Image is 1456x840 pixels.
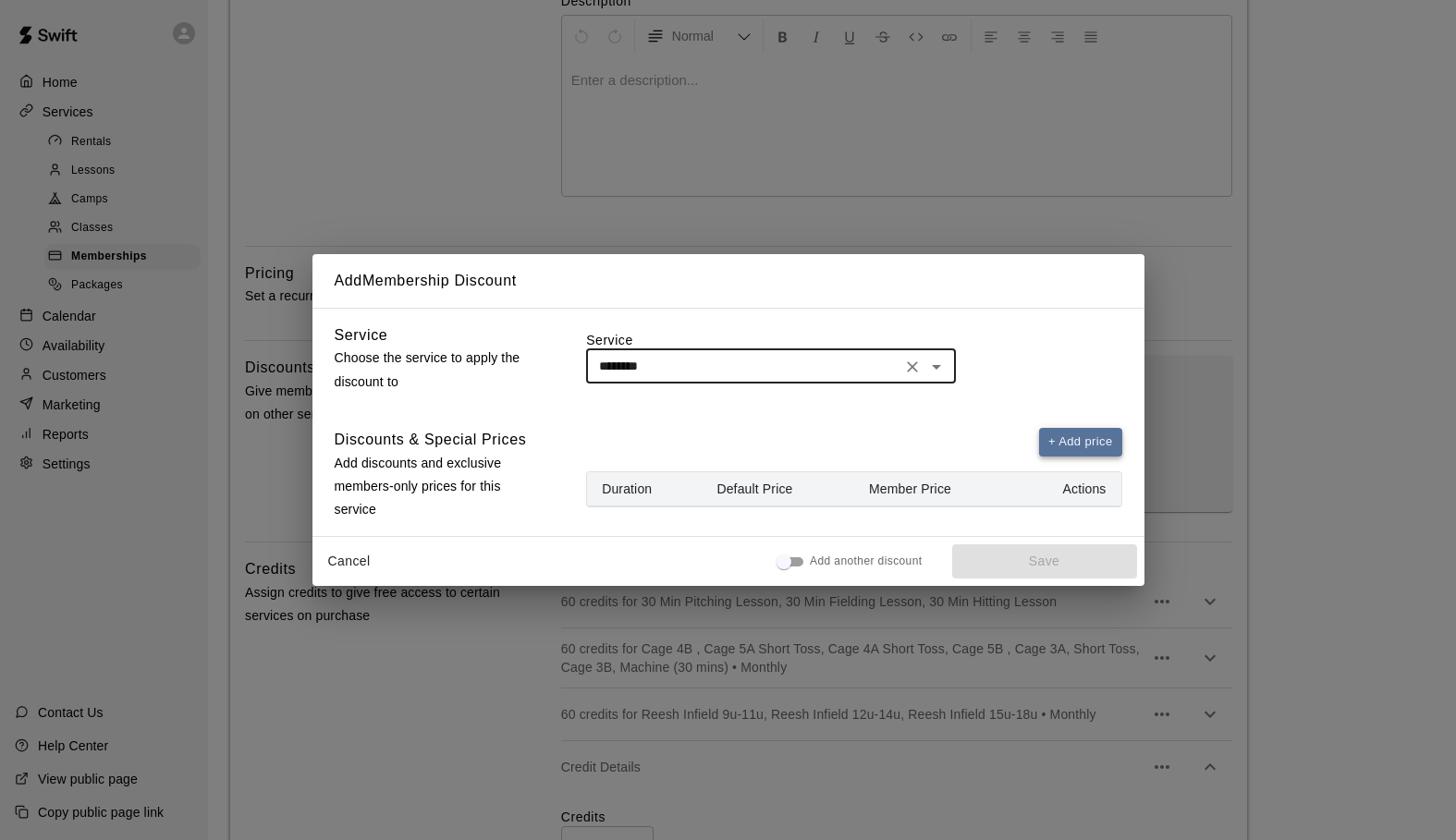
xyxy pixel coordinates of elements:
[335,428,527,452] h6: Discounts & Special Prices
[810,553,922,571] span: Add another discount
[335,323,388,347] h6: Service
[320,544,379,578] button: Cancel
[586,331,1121,349] label: Service
[312,254,1144,308] h2: Add Membership Discount
[702,472,854,506] th: Default Price
[1016,472,1121,506] th: Actions
[854,472,1016,506] th: Member Price
[587,472,702,506] th: Duration
[335,347,540,393] p: Choose the service to apply the discount to
[899,354,925,380] button: Clear
[924,354,949,380] button: Open
[1039,428,1122,457] button: + Add price
[335,452,540,522] p: Add discounts and exclusive members-only prices for this service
